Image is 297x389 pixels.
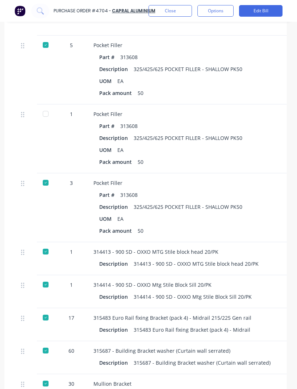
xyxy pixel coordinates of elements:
[117,145,124,155] div: EA
[134,133,242,143] div: 325/425/625 POCKET FILLER - SHALLOW PK50
[134,357,271,368] div: 315687 - Building Bracket washer (Curtain wall serrated)
[99,202,134,212] div: Description
[99,88,138,98] div: Pack amount
[99,214,117,224] div: UOM
[54,8,111,14] div: Purchase Order #4704 -
[134,258,259,269] div: 314413 - 900 SD - OXXO MTG Stile block head 20/PK
[138,157,143,167] div: 50
[134,64,242,74] div: 325/425/625 POCKET FILLER - SHALLOW PK50
[120,190,138,200] div: 313608
[120,121,138,131] div: 313608
[61,314,82,322] div: 17
[99,133,134,143] div: Description
[99,52,120,62] div: Part #
[117,214,124,224] div: EA
[99,225,138,236] div: Pack amount
[99,145,117,155] div: UOM
[117,76,124,86] div: EA
[99,76,117,86] div: UOM
[239,5,283,17] button: Edit Bill
[61,110,82,118] div: 1
[61,380,82,388] div: 30
[61,41,82,49] div: 5
[99,157,138,167] div: Pack amount
[134,324,250,335] div: 315483 Euro Rail fixing Bracket (pack 4) - Midrail
[134,202,242,212] div: 325/425/625 POCKET FILLER - SHALLOW PK50
[61,179,82,187] div: 3
[61,248,82,256] div: 1
[99,324,134,335] div: Description
[138,225,143,236] div: 50
[197,5,234,17] button: Options
[134,291,252,302] div: 314414 - 900 SD - OXXO Mtg Stile Block Sill 20/PK
[99,291,134,302] div: Description
[61,281,82,289] div: 1
[99,64,134,74] div: Description
[138,88,143,98] div: 50
[14,5,25,16] img: Factory
[112,8,155,14] a: Capral Aluminium
[148,5,192,17] button: Close
[99,121,120,131] div: Part #
[120,52,138,62] div: 313608
[99,258,134,269] div: Description
[61,347,82,355] div: 60
[99,357,134,368] div: Description
[99,190,120,200] div: Part #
